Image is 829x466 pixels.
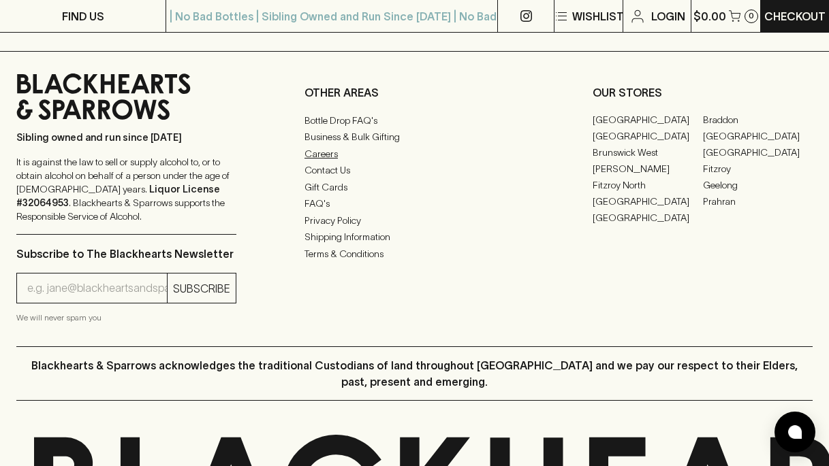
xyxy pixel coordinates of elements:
[703,193,813,210] a: Prahran
[304,212,525,229] a: Privacy Policy
[593,177,703,193] a: Fitzroy North
[651,8,685,24] p: Login
[703,112,813,128] a: Braddon
[304,229,525,245] a: Shipping Information
[593,84,813,101] p: OUR STORES
[764,8,826,24] p: Checkout
[703,177,813,193] a: Geelong
[593,112,703,128] a: [GEOGRAPHIC_DATA]
[572,8,624,24] p: Wishlist
[304,129,525,145] a: Business & Bulk Gifting
[168,273,236,303] button: SUBSCRIBE
[27,357,802,390] p: Blackhearts & Sparrows acknowledges the traditional Custodians of land throughout [GEOGRAPHIC_DAT...
[593,193,703,210] a: [GEOGRAPHIC_DATA]
[703,128,813,144] a: [GEOGRAPHIC_DATA]
[703,161,813,177] a: Fitzroy
[788,425,802,439] img: bubble-icon
[593,210,703,226] a: [GEOGRAPHIC_DATA]
[304,112,525,129] a: Bottle Drop FAQ's
[749,12,754,20] p: 0
[304,84,525,101] p: OTHER AREAS
[173,280,230,297] p: SUBSCRIBE
[16,155,236,223] p: It is against the law to sell or supply alcohol to, or to obtain alcohol on behalf of a person un...
[593,161,703,177] a: [PERSON_NAME]
[16,311,236,324] p: We will never spam you
[62,8,104,24] p: FIND US
[693,8,726,24] p: $0.00
[304,195,525,212] a: FAQ's
[16,131,236,144] p: Sibling owned and run since [DATE]
[27,278,167,299] input: e.g. jane@blackheartsandsparrows.com.au
[304,246,525,262] a: Terms & Conditions
[304,162,525,178] a: Contact Us
[304,146,525,162] a: Careers
[703,144,813,161] a: [GEOGRAPHIC_DATA]
[593,128,703,144] a: [GEOGRAPHIC_DATA]
[304,179,525,195] a: Gift Cards
[593,144,703,161] a: Brunswick West
[16,246,236,262] p: Subscribe to The Blackhearts Newsletter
